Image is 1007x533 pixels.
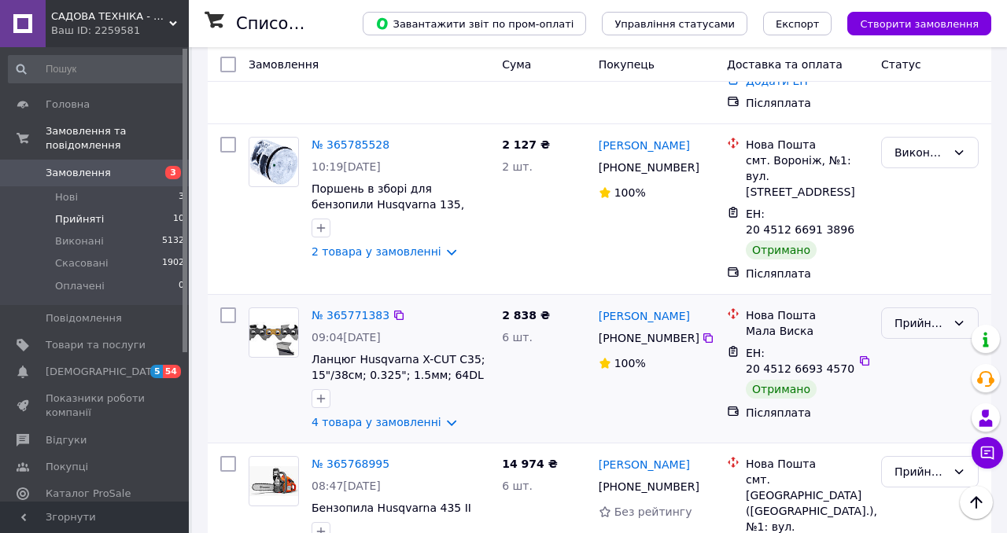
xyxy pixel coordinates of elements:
[727,58,843,71] span: Доставка та оплата
[746,153,869,200] div: смт. Вороніж, №1: вул. [STREET_ADDRESS]
[312,480,381,492] span: 08:47[DATE]
[746,405,869,421] div: Післяплата
[763,12,832,35] button: Експорт
[502,331,533,344] span: 6 шт.
[614,186,646,199] span: 100%
[46,338,146,352] span: Товари та послуги
[881,58,921,71] span: Статус
[55,256,109,270] span: Скасовані
[46,487,131,501] span: Каталог ProSale
[179,279,184,293] span: 0
[502,160,533,173] span: 2 шт.
[162,234,184,248] span: 5132
[832,17,991,29] a: Створити замовлення
[163,365,181,378] span: 54
[599,308,690,324] a: [PERSON_NAME]
[312,331,381,344] span: 09:04[DATE]
[249,139,298,184] img: Фото товару
[502,309,550,322] span: 2 838 ₴
[312,182,464,226] a: Поршень в зборі для бензопили Husqvarna 135, 140, 435, 440
[599,457,690,472] a: [PERSON_NAME]
[46,311,122,325] span: Повідомлення
[614,505,692,518] span: Без рейтингу
[312,245,441,258] a: 2 товара у замовленні
[776,18,820,30] span: Експорт
[599,138,690,153] a: [PERSON_NAME]
[960,486,993,519] button: Наверх
[894,314,946,332] div: Прийнято
[746,241,817,259] div: Отримано
[179,190,184,204] span: 3
[599,58,655,71] span: Покупець
[894,144,946,161] div: Виконано
[746,95,869,111] div: Післяплата
[746,380,817,399] div: Отримано
[46,460,88,474] span: Покупці
[602,12,747,35] button: Управління статусами
[51,24,189,38] div: Ваш ID: 2259581
[8,55,186,83] input: Пошук
[746,266,869,281] div: Післяплата
[46,166,111,180] span: Замовлення
[502,458,558,470] span: 14 974 ₴
[312,309,389,322] a: № 365771383
[614,18,735,30] span: Управління статусами
[150,365,163,378] span: 5
[249,137,299,187] a: Фото товару
[746,137,869,153] div: Нова Пошта
[55,234,104,248] span: Виконані
[249,466,298,495] img: Фото товару
[614,357,646,369] span: 100%
[236,14,396,33] h1: Список замовлень
[502,58,531,71] span: Cума
[312,353,485,381] a: Ланцюг Husqvarna X-CUT C35; 15"/38см; 0.325"; 1.5мм; 64DL
[746,307,869,323] div: Нова Пошта
[312,458,389,470] a: № 365768995
[162,256,184,270] span: 1902
[746,347,854,375] span: ЕН: 20 4512 6693 4570
[173,212,184,226] span: 10
[51,9,169,24] span: САДОВА ТЕХНІКА - ХАРКІВ
[55,190,78,204] span: Нові
[55,279,105,293] span: Оплачені
[860,18,979,30] span: Створити замовлення
[894,463,946,480] div: Прийнято
[312,502,471,514] a: Бензопила Husqvarna 435 II
[165,166,181,179] span: 3
[847,12,991,35] button: Створити замовлення
[55,212,104,226] span: Прийняті
[249,310,298,355] img: Фото товару
[312,138,389,151] a: № 365785528
[249,58,319,71] span: Замовлення
[599,332,699,344] span: [PHONE_NUMBER]
[502,138,550,151] span: 2 127 ₴
[746,208,854,236] span: ЕН: 20 4512 6691 3896
[249,456,299,506] a: Фото товару
[375,17,574,31] span: Завантажити звіт по пром-оплаті
[46,365,162,379] span: [DEMOGRAPHIC_DATA]
[46,391,146,420] span: Показники роботи компанії
[312,416,441,428] a: 4 товара у замовленні
[599,161,699,174] span: [PHONE_NUMBER]
[599,480,699,493] span: [PHONE_NUMBER]
[249,307,299,358] a: Фото товару
[46,124,189,153] span: Замовлення та повідомлення
[746,456,869,472] div: Нова Пошта
[363,12,586,35] button: Завантажити звіт по пром-оплаті
[972,437,1003,469] button: Чат з покупцем
[746,323,869,339] div: Мала Виска
[46,433,87,447] span: Відгуки
[312,160,381,173] span: 10:19[DATE]
[46,97,90,112] span: Головна
[502,480,533,492] span: 6 шт.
